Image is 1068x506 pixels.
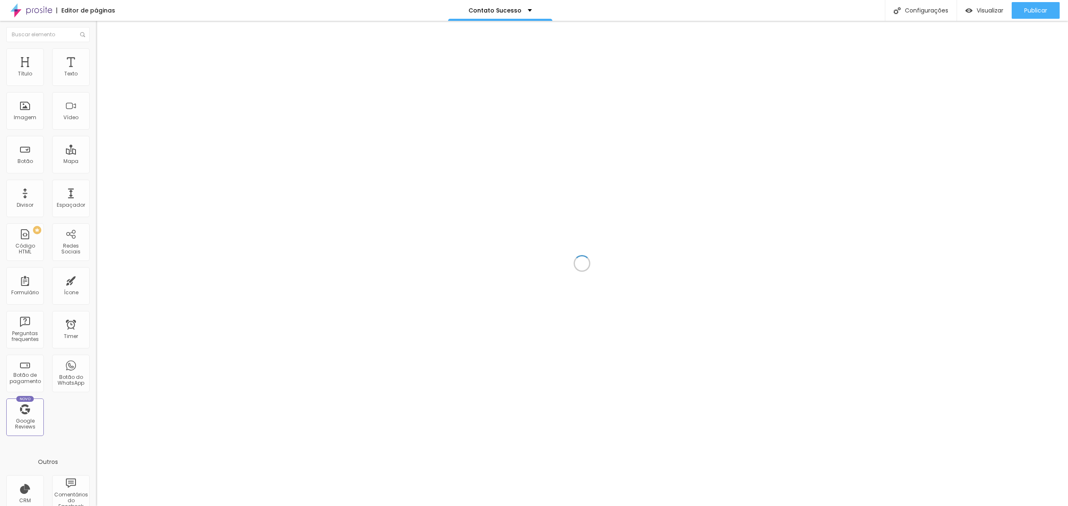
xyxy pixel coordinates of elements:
div: Timer [64,333,78,339]
div: Botão [18,158,33,164]
input: Buscar elemento [6,27,90,42]
div: Espaçador [57,202,85,208]
button: Visualizar [957,2,1012,19]
div: Google Reviews [8,418,41,430]
div: Título [18,71,32,77]
div: Perguntas frequentes [8,331,41,343]
img: Icone [80,32,85,37]
div: Formulário [11,290,39,296]
p: Contato Sucesso [469,8,521,13]
div: Novo [16,396,34,402]
div: Vídeo [63,115,78,120]
span: Publicar [1024,7,1047,14]
div: Botão do WhatsApp [54,374,87,386]
span: Visualizar [977,7,1003,14]
div: Ícone [64,290,78,296]
div: Botão de pagamento [8,372,41,384]
div: Editor de páginas [56,8,115,13]
div: Divisor [17,202,33,208]
div: Imagem [14,115,36,120]
div: CRM [19,498,31,503]
img: Icone [894,7,901,14]
button: Publicar [1012,2,1060,19]
div: Código HTML [8,243,41,255]
img: view-1.svg [965,7,972,14]
div: Redes Sociais [54,243,87,255]
div: Texto [64,71,78,77]
div: Mapa [63,158,78,164]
